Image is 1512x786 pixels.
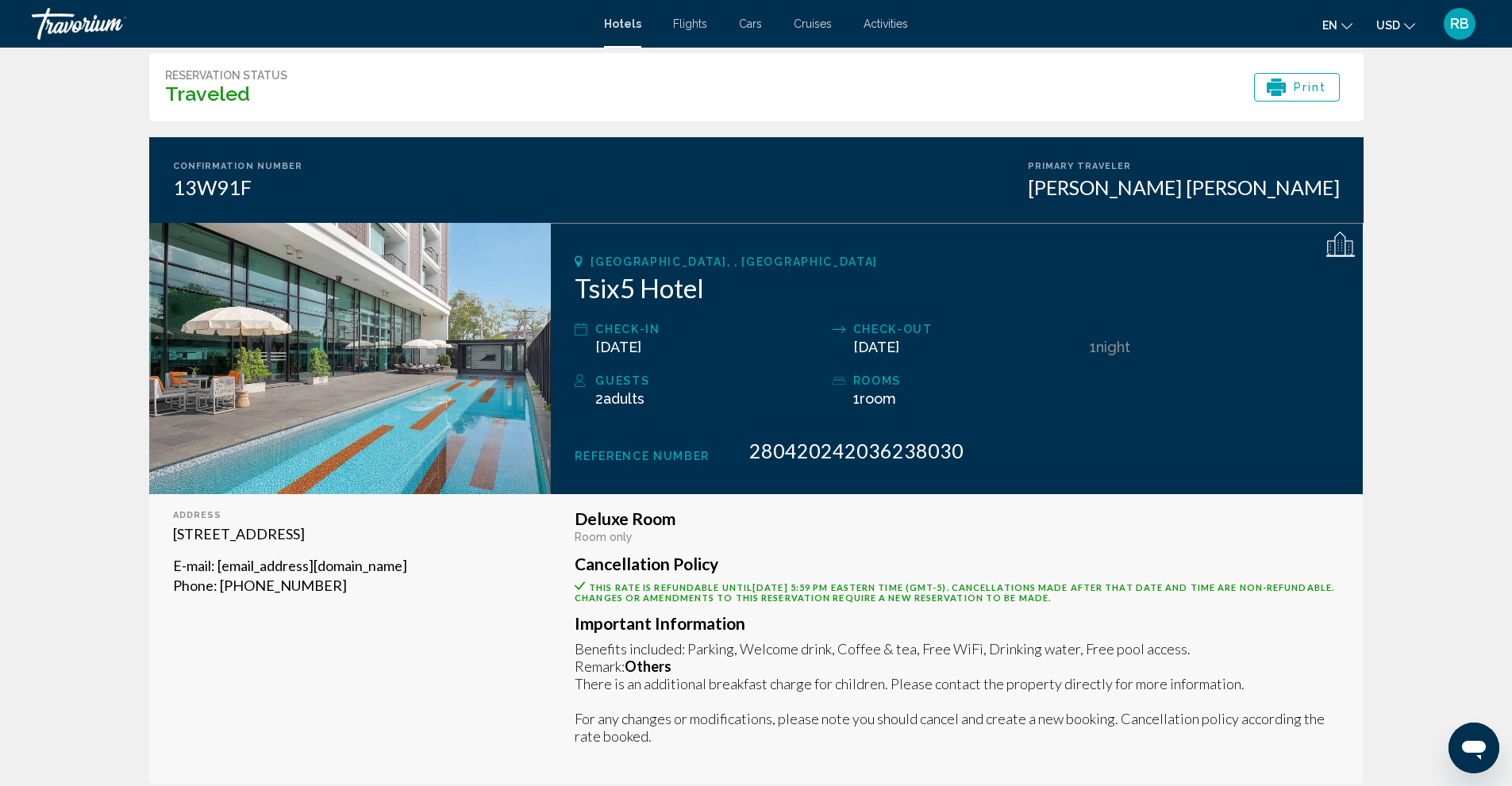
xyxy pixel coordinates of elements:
[860,390,896,407] span: Room
[575,640,1339,749] p: Benefits included: Parking, Welcome drink, Coffee & tea, Free WiFi, Drinking water, Free pool acc...
[1254,73,1340,102] button: Print
[603,390,644,407] span: Adults
[1449,723,1499,773] iframe: Button to launch messaging window
[32,8,588,40] a: Travorium
[604,17,641,30] a: Hotels
[575,531,633,543] span: Room only
[794,17,832,30] a: Cruises
[752,582,947,592] span: [DATE] 5:59 PM Eastern Time (GMT-5)
[1090,339,1096,355] span: 1
[575,582,1334,603] span: This rate is refundable until . Cancellations made after that date and time are non-refundable. C...
[595,390,644,407] span: 2
[1322,13,1352,36] button: Change language
[739,17,762,30] a: Cars
[211,557,407,574] span: : [EMAIL_ADDRESS][DOMAIN_NAME]
[575,510,1339,527] h3: Deluxe Room
[1450,16,1469,32] span: RB
[595,320,824,339] div: Check-in
[853,339,899,355] span: [DATE]
[1096,339,1130,355] span: Night
[864,17,908,30] a: Activities
[595,339,641,355] span: [DATE]
[595,371,824,390] div: Guests
[591,255,878,268] span: [GEOGRAPHIC_DATA], , [GEOGRAPHIC_DATA]
[1376,19,1400,32] span: USD
[1322,19,1337,32] span: en
[1376,13,1415,36] button: Change currency
[575,555,1339,573] h3: Cancellation Policy
[1028,161,1340,171] div: Primary Traveler
[1294,74,1327,101] span: Print
[853,371,1082,390] div: rooms
[575,615,1339,632] h3: Important Information
[165,82,287,105] h3: Traveled
[673,17,707,30] a: Flights
[575,450,710,462] span: Reference Number
[575,272,1339,304] h2: Tsix5 Hotel
[173,510,528,520] div: Address
[625,658,671,675] strong: Others
[1028,175,1340,199] div: [PERSON_NAME] [PERSON_NAME]
[173,577,214,594] span: Phone
[749,439,964,462] span: 280420242036238030
[173,557,211,574] span: E-mail
[214,577,347,594] span: : [PHONE_NUMBER]
[853,390,896,407] span: 1
[1439,7,1480,40] button: User Menu
[173,175,303,199] div: 13W91F
[173,161,303,171] div: Confirmation Number
[853,320,1082,339] div: Check-out
[575,675,1339,745] p: There is an additional breakfast charge for children. Please contact the property directly for mo...
[173,524,528,544] p: [STREET_ADDRESS]
[165,69,287,82] div: Reservation Status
